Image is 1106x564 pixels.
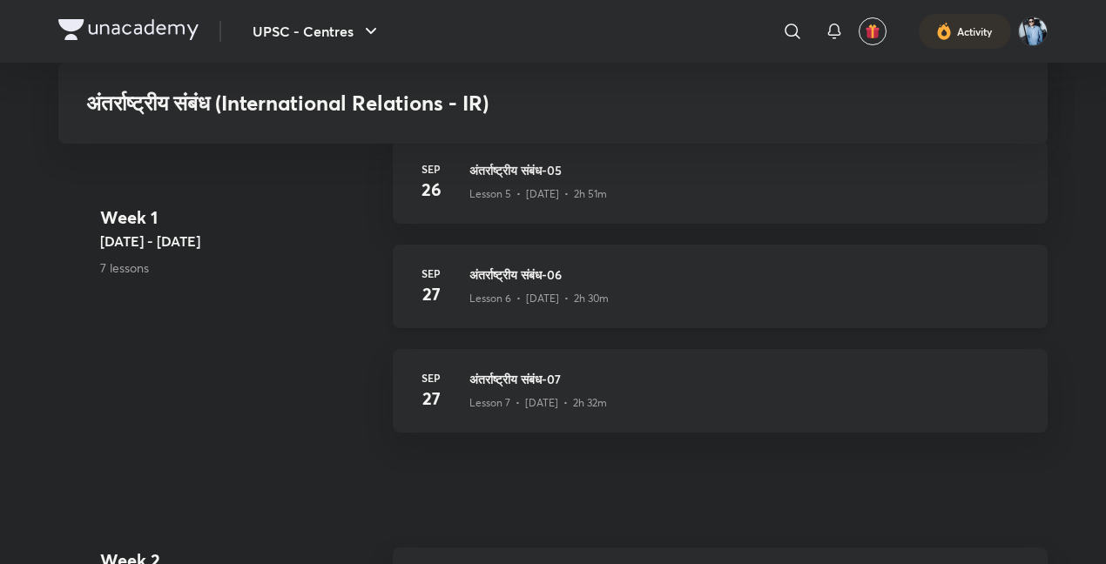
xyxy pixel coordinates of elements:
img: Shipu [1018,17,1048,46]
button: avatar [859,17,887,45]
a: Sep26अंतर्राष्ट्रीय संबंध-05Lesson 5 • [DATE] • 2h 51m [393,140,1048,245]
p: Lesson 5 • [DATE] • 2h 51m [469,186,607,202]
h3: अंतर्राष्ट्रीय संबंध (International Relations - IR) [86,91,768,116]
button: UPSC - Centres [242,14,392,49]
img: avatar [865,23,880,39]
h4: Week 1 [100,205,379,231]
h3: अंतर्राष्ट्रीय संबंध-05 [469,161,1027,179]
h4: 27 [414,281,448,307]
h4: 26 [414,177,448,203]
h3: अंतर्राष्ट्रीय संबंध-06 [469,265,1027,284]
h6: Sep [414,370,448,386]
a: Sep27अंतर्राष्ट्रीय संबंध-07Lesson 7 • [DATE] • 2h 32m [393,349,1048,453]
p: 7 lessons [100,258,379,277]
h6: Sep [414,265,448,281]
h6: Sep [414,161,448,177]
a: Sep27अंतर्राष्ट्रीय संबंध-06Lesson 6 • [DATE] • 2h 30m [393,245,1048,349]
h5: [DATE] - [DATE] [100,231,379,252]
img: Company Logo [58,19,199,40]
h3: अंतर्राष्ट्रीय संबंध-07 [469,370,1027,388]
h4: 27 [414,386,448,412]
img: activity [936,21,952,42]
p: Lesson 6 • [DATE] • 2h 30m [469,291,609,306]
p: Lesson 7 • [DATE] • 2h 32m [469,395,607,411]
a: Company Logo [58,19,199,44]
